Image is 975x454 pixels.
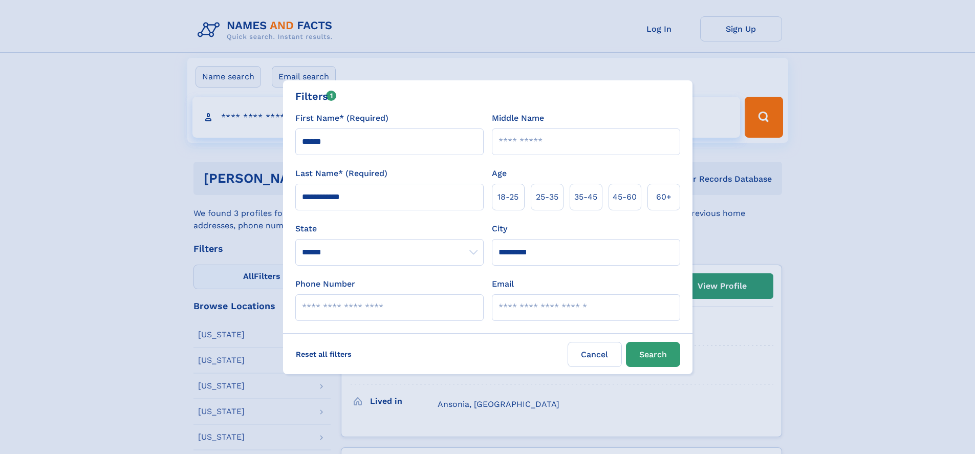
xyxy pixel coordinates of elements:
[492,167,507,180] label: Age
[656,191,671,203] span: 60+
[574,191,597,203] span: 35‑45
[295,223,484,235] label: State
[492,278,514,290] label: Email
[295,112,388,124] label: First Name* (Required)
[613,191,637,203] span: 45‑60
[295,278,355,290] label: Phone Number
[492,112,544,124] label: Middle Name
[295,89,337,104] div: Filters
[626,342,680,367] button: Search
[536,191,558,203] span: 25‑35
[497,191,518,203] span: 18‑25
[492,223,507,235] label: City
[289,342,358,366] label: Reset all filters
[295,167,387,180] label: Last Name* (Required)
[568,342,622,367] label: Cancel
